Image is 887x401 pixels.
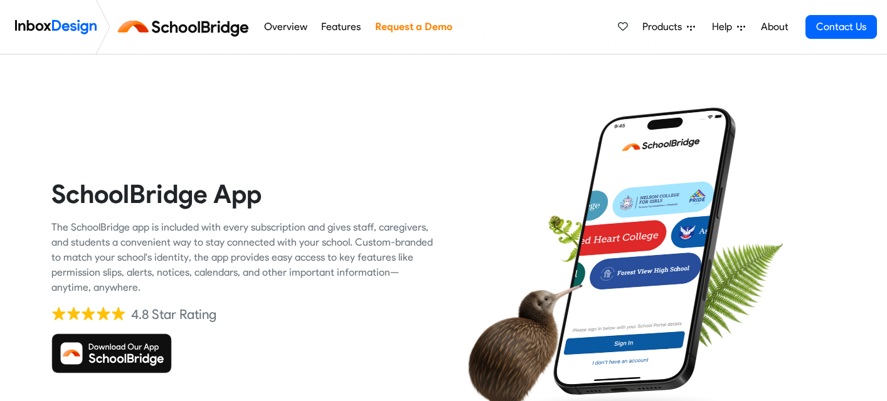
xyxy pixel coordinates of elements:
a: Products [637,14,700,39]
a: Contact Us [805,15,877,39]
div: The SchoolBridge app is included with every subscription and gives staff, caregivers, and student... [51,220,434,295]
img: schoolbridge logo [115,12,257,42]
div: 4.8 Star Rating [131,305,216,324]
a: Features [318,14,364,39]
span: Products [642,19,687,34]
a: Overview [260,14,311,39]
img: phone.png [544,107,745,396]
a: Request a Demo [371,14,455,39]
heading: SchoolBridge App [51,178,434,210]
span: Help [712,19,737,34]
a: Help [707,14,750,39]
img: Download SchoolBridge App [51,333,172,373]
a: About [757,14,792,39]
